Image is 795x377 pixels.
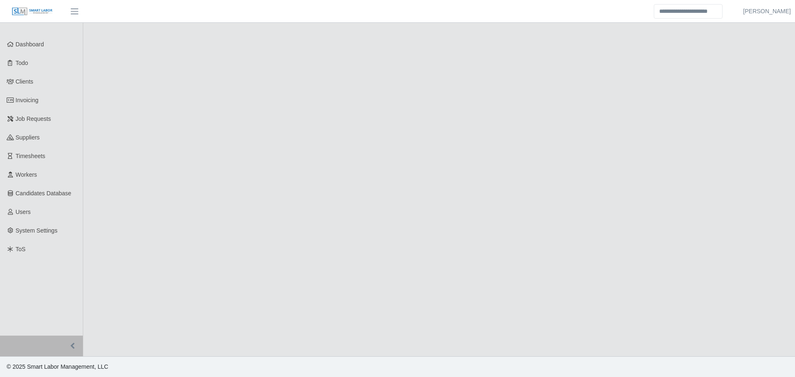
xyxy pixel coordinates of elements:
span: ToS [16,246,26,252]
span: Workers [16,171,37,178]
span: Users [16,209,31,215]
span: Dashboard [16,41,44,48]
span: Candidates Database [16,190,72,197]
span: System Settings [16,227,58,234]
span: Invoicing [16,97,39,103]
span: Timesheets [16,153,46,159]
input: Search [654,4,723,19]
a: [PERSON_NAME] [743,7,791,16]
span: Clients [16,78,34,85]
span: © 2025 Smart Labor Management, LLC [7,363,108,370]
span: Todo [16,60,28,66]
img: SLM Logo [12,7,53,16]
span: Suppliers [16,134,40,141]
span: Job Requests [16,115,51,122]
